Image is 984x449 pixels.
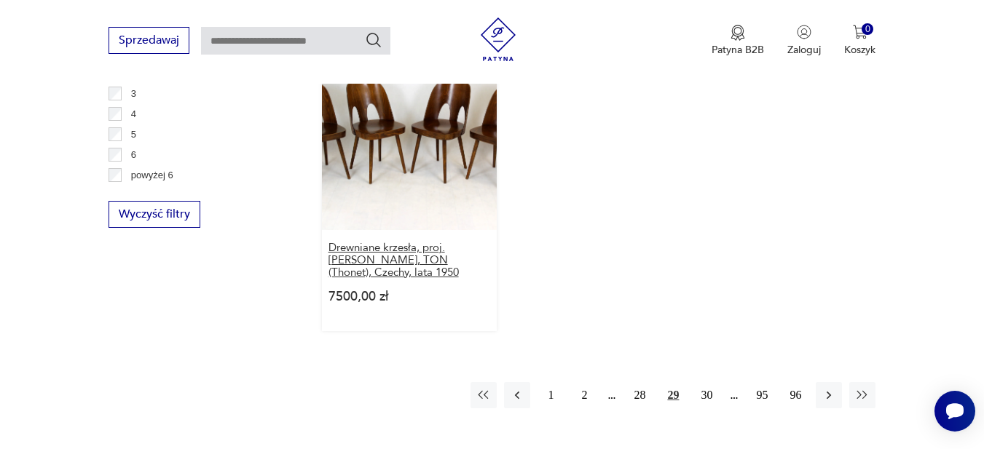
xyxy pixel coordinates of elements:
[712,25,764,57] button: Patyna B2B
[109,27,189,54] button: Sprzedawaj
[797,25,811,39] img: Ikonka użytkownika
[571,382,597,408] button: 2
[328,242,490,279] h3: Drewniane krzesła, proj. [PERSON_NAME], TON (Thonet), Czechy, lata 1950
[476,17,520,61] img: Patyna - sklep z meblami i dekoracjami vintage
[787,43,821,57] p: Zaloguj
[712,43,764,57] p: Patyna B2B
[862,23,874,36] div: 0
[749,382,775,408] button: 95
[693,382,720,408] button: 30
[844,25,875,57] button: 0Koszyk
[782,382,808,408] button: 96
[787,25,821,57] button: Zaloguj
[844,43,875,57] p: Koszyk
[626,382,653,408] button: 28
[131,167,173,183] p: powyżej 6
[660,382,686,408] button: 29
[109,36,189,47] a: Sprzedawaj
[538,382,564,408] button: 1
[131,106,136,122] p: 4
[131,127,136,143] p: 5
[131,147,136,163] p: 6
[712,25,764,57] a: Ikona medaluPatyna B2B
[109,201,200,228] button: Wyczyść filtry
[365,31,382,49] button: Szukaj
[131,86,136,102] p: 3
[731,25,745,41] img: Ikona medalu
[328,290,490,303] p: 7500,00 zł
[322,55,497,330] a: KlasykDrewniane krzesła, proj. Oswald Haerdtl, TON (Thonet), Czechy, lata 1950Drewniane krzesła, ...
[934,391,975,432] iframe: Smartsupp widget button
[853,25,867,39] img: Ikona koszyka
